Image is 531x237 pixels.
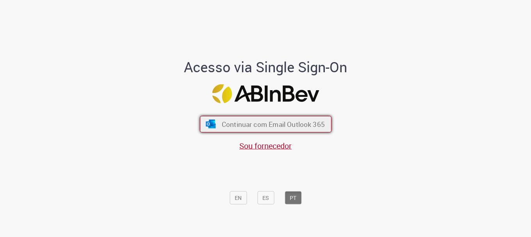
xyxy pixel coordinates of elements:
button: ícone Azure/Microsoft 360 Continuar com Email Outlook 365 [200,116,331,132]
img: Logo ABInBev [212,84,319,103]
button: EN [230,191,247,205]
a: Sou fornecedor [239,141,292,151]
span: Continuar com Email Outlook 365 [221,120,324,129]
button: ES [257,191,274,205]
h1: Acesso via Single Sign-On [157,59,374,75]
button: PT [285,191,301,205]
img: ícone Azure/Microsoft 360 [205,120,216,128]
